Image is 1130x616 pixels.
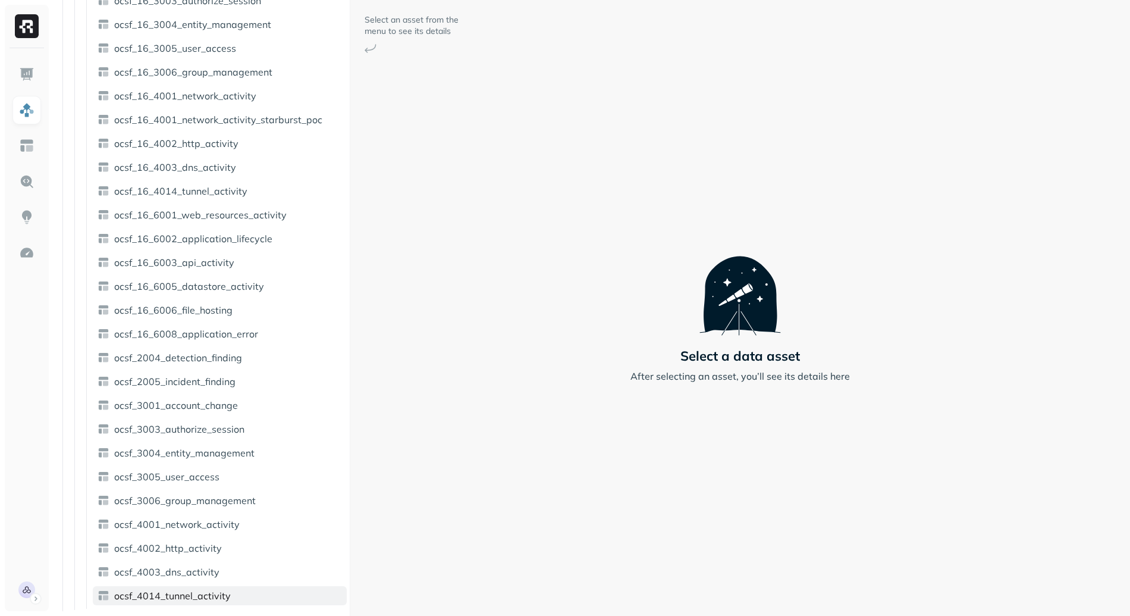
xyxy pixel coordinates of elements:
a: ocsf_16_3006_group_management [93,62,347,82]
img: table [98,137,109,149]
a: ocsf_16_4001_network_activity_starburst_poc [93,110,347,129]
span: ocsf_16_6002_application_lifecycle [114,233,272,245]
a: ocsf_4003_dns_activity [93,562,347,581]
span: ocsf_4002_http_activity [114,542,222,554]
span: ocsf_16_4001_network_activity_starburst_poc [114,114,322,126]
img: table [98,542,109,554]
a: ocsf_16_4002_http_activity [93,134,347,153]
img: table [98,209,109,221]
img: Telescope [699,233,781,335]
img: Ryft [15,14,39,38]
img: table [98,114,109,126]
a: ocsf_16_6005_datastore_activity [93,277,347,296]
span: ocsf_16_6001_web_resources_activity [114,209,287,221]
a: ocsf_16_4001_network_activity [93,86,347,105]
img: Insights [19,209,34,225]
span: ocsf_16_4014_tunnel_activity [114,185,247,197]
a: ocsf_3003_authorize_session [93,420,347,439]
a: ocsf_3005_user_access [93,467,347,486]
a: ocsf_16_4003_dns_activity [93,158,347,177]
img: table [98,90,109,102]
img: Asset Explorer [19,138,34,154]
p: Select an asset from the menu to see its details [365,14,460,37]
a: ocsf_2004_detection_finding [93,348,347,367]
span: ocsf_16_6005_datastore_activity [114,280,264,292]
span: ocsf_3001_account_change [114,399,238,411]
a: ocsf_16_6001_web_resources_activity [93,205,347,224]
a: ocsf_16_6008_application_error [93,324,347,343]
img: Rula [18,581,35,598]
img: Assets [19,102,34,118]
img: table [98,304,109,316]
img: table [98,233,109,245]
img: table [98,447,109,459]
img: table [98,495,109,506]
img: table [98,471,109,483]
span: ocsf_4003_dns_activity [114,566,219,578]
img: table [98,566,109,578]
a: ocsf_4014_tunnel_activity [93,586,347,605]
span: ocsf_2004_detection_finding [114,352,242,364]
img: table [98,352,109,364]
img: table [98,66,109,78]
img: table [98,257,109,268]
span: ocsf_2005_incident_finding [114,376,236,387]
img: Query Explorer [19,174,34,189]
a: ocsf_16_3004_entity_management [93,15,347,34]
span: ocsf_4014_tunnel_activity [114,590,231,602]
img: Dashboard [19,67,34,82]
span: ocsf_16_3004_entity_management [114,18,271,30]
img: table [98,18,109,30]
img: Arrow [365,44,376,53]
a: ocsf_4001_network_activity [93,515,347,534]
img: table [98,423,109,435]
a: ocsf_2005_incident_finding [93,372,347,391]
a: ocsf_16_3005_user_access [93,39,347,58]
img: table [98,399,109,411]
span: ocsf_16_6008_application_error [114,328,258,340]
span: ocsf_3004_entity_management [114,447,255,459]
img: table [98,185,109,197]
a: ocsf_3001_account_change [93,396,347,415]
span: ocsf_3003_authorize_session [114,423,244,435]
img: table [98,42,109,54]
span: ocsf_16_4002_http_activity [114,137,238,149]
span: ocsf_16_6003_api_activity [114,257,234,268]
img: table [98,280,109,292]
a: ocsf_16_4014_tunnel_activity [93,182,347,201]
span: ocsf_16_6006_file_hosting [114,304,233,316]
span: ocsf_3005_user_access [114,471,219,483]
img: table [98,590,109,602]
span: ocsf_4001_network_activity [114,518,240,530]
img: Optimization [19,245,34,261]
a: ocsf_4002_http_activity [93,539,347,558]
span: ocsf_3006_group_management [114,495,256,506]
a: ocsf_16_6002_application_lifecycle [93,229,347,248]
span: ocsf_16_4001_network_activity [114,90,256,102]
span: ocsf_16_3006_group_management [114,66,272,78]
span: ocsf_16_4003_dns_activity [114,161,236,173]
a: ocsf_16_6006_file_hosting [93,301,347,320]
img: table [98,518,109,530]
p: After selecting an asset, you’ll see its details here [630,369,850,383]
a: ocsf_3006_group_management [93,491,347,510]
img: table [98,328,109,340]
img: table [98,376,109,387]
a: ocsf_3004_entity_management [93,443,347,462]
img: table [98,161,109,173]
span: ocsf_16_3005_user_access [114,42,236,54]
p: Select a data asset [680,348,800,364]
a: ocsf_16_6003_api_activity [93,253,347,272]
